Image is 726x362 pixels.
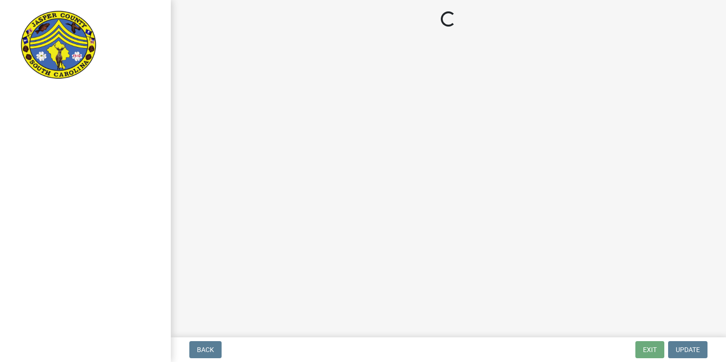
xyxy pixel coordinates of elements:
[668,341,707,358] button: Update
[635,341,664,358] button: Exit
[189,341,222,358] button: Back
[197,346,214,353] span: Back
[676,346,700,353] span: Update
[19,10,98,81] img: Jasper County, South Carolina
